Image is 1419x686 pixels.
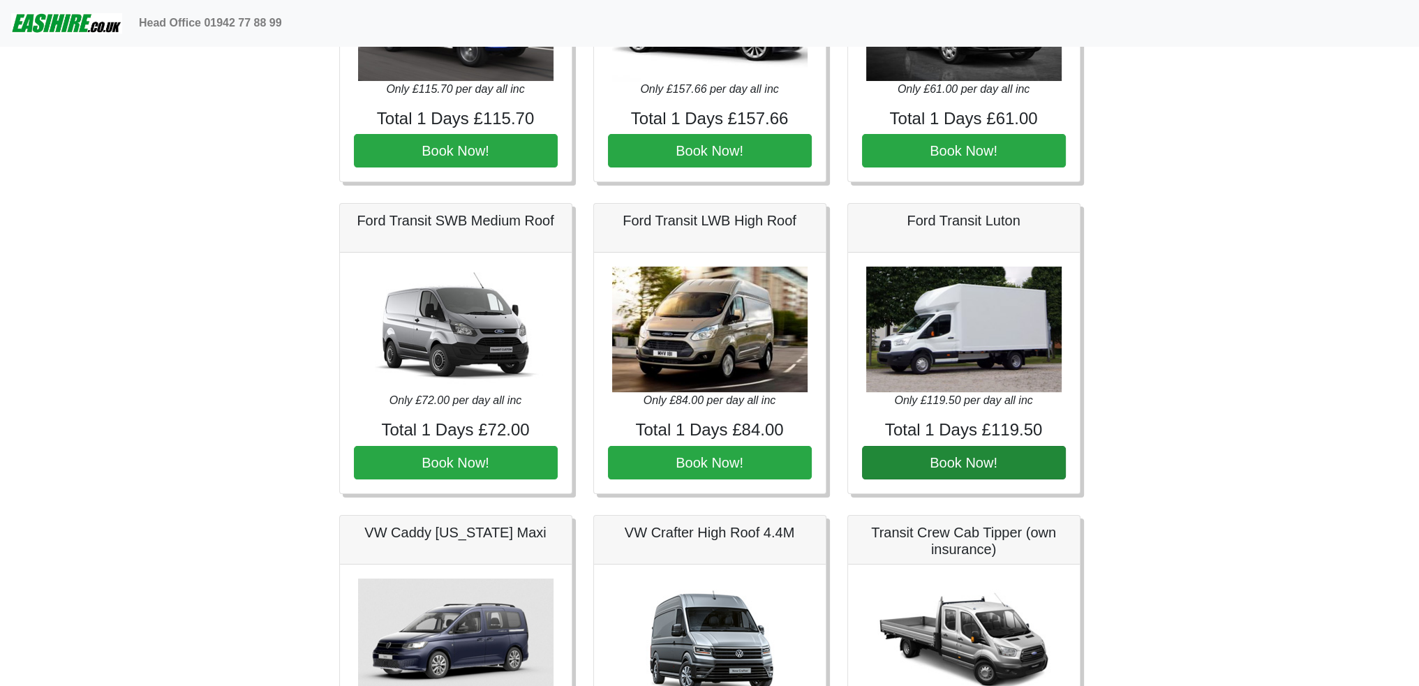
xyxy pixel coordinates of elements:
[862,212,1066,229] h5: Ford Transit Luton
[862,524,1066,558] h5: Transit Crew Cab Tipper (own insurance)
[358,267,554,392] img: Ford Transit SWB Medium Roof
[354,524,558,541] h5: VW Caddy [US_STATE] Maxi
[608,420,812,440] h4: Total 1 Days £84.00
[386,83,524,95] i: Only £115.70 per day all inc
[389,394,521,406] i: Only £72.00 per day all inc
[640,83,778,95] i: Only £157.66 per day all inc
[608,524,812,541] h5: VW Crafter High Roof 4.4M
[139,17,282,29] b: Head Office 01942 77 88 99
[866,267,1062,392] img: Ford Transit Luton
[898,83,1030,95] i: Only £61.00 per day all inc
[354,420,558,440] h4: Total 1 Days £72.00
[354,212,558,229] h5: Ford Transit SWB Medium Roof
[608,134,812,167] button: Book Now!
[11,9,122,37] img: easihire_logo_small.png
[894,394,1032,406] i: Only £119.50 per day all inc
[354,446,558,479] button: Book Now!
[862,446,1066,479] button: Book Now!
[608,446,812,479] button: Book Now!
[862,134,1066,167] button: Book Now!
[862,109,1066,129] h4: Total 1 Days £61.00
[354,134,558,167] button: Book Now!
[608,109,812,129] h4: Total 1 Days £157.66
[608,212,812,229] h5: Ford Transit LWB High Roof
[644,394,775,406] i: Only £84.00 per day all inc
[133,9,288,37] a: Head Office 01942 77 88 99
[862,420,1066,440] h4: Total 1 Days £119.50
[354,109,558,129] h4: Total 1 Days £115.70
[612,267,808,392] img: Ford Transit LWB High Roof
